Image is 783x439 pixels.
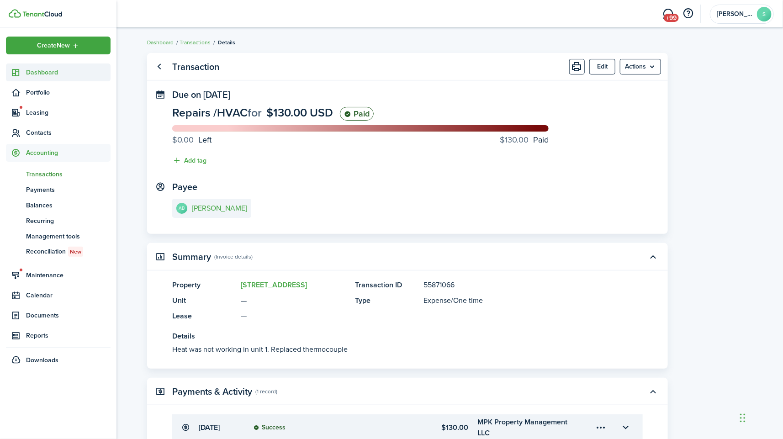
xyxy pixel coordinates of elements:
button: Open menu [6,37,111,54]
span: Maintenance [26,270,111,280]
transaction-details-table-item-amount: $130.00 [387,422,468,433]
span: Create New [37,42,70,49]
span: Calendar [26,291,111,300]
a: Balances [6,197,111,213]
span: Sarah [717,11,753,17]
a: [STREET_ADDRESS] [241,280,307,290]
span: Repairs / HVAC [172,104,248,121]
button: Open resource center [681,6,696,21]
a: Recurring [6,213,111,228]
span: Management tools [26,232,111,241]
a: Messaging [660,2,677,26]
progress-caption-label: Left [172,134,212,146]
panel-main-title: Property [172,280,236,291]
img: TenantCloud [9,9,21,18]
span: Recurring [26,216,111,226]
panel-main-title: Payee [172,182,197,192]
e-details-info-title: [PERSON_NAME] [192,204,247,212]
progress-caption-label: Paid [500,134,549,146]
div: Drag [740,404,746,432]
a: Payments [6,182,111,197]
span: Due on [DATE] [172,88,230,101]
status: Paid [340,107,374,121]
panel-main-title: Transaction ID [355,280,419,291]
transaction-details-table-item-date: [DATE] [199,422,244,433]
span: $130.00 USD [266,104,333,121]
a: Dashboard [6,63,111,81]
panel-main-description: 55871066 [423,280,615,291]
panel-main-description: — [241,311,346,322]
a: Go back [152,59,167,74]
menu-btn: Actions [620,59,661,74]
panel-main-title: Type [355,295,419,306]
a: Dashboard [147,38,174,47]
span: Portfolio [26,88,111,97]
a: Transactions [180,38,211,47]
span: Details [218,38,235,47]
button: Add tag [172,155,206,166]
span: for [248,104,262,121]
button: Edit [589,59,615,74]
panel-main-title: Lease [172,311,236,322]
span: Expense [423,295,451,306]
span: +99 [664,14,679,22]
span: Accounting [26,148,111,158]
span: Payments [26,185,111,195]
button: Print [569,59,585,74]
span: Downloads [26,355,58,365]
button: Open menu [620,59,661,74]
img: TenantCloud [22,11,62,17]
span: Leasing [26,108,111,117]
panel-main-subtitle: (Invoice details) [214,253,253,261]
panel-main-description: / [423,295,615,306]
iframe: Chat Widget [737,395,783,439]
span: New [70,248,81,256]
a: Reports [6,327,111,344]
panel-main-title: Unit [172,295,236,306]
button: Toggle accordion [645,384,661,399]
a: AB[PERSON_NAME] [172,199,251,218]
progress-caption-label-value: $0.00 [172,134,194,146]
a: Transactions [6,166,111,182]
span: Balances [26,201,111,210]
button: Open menu [593,420,609,435]
panel-main-subtitle: (1 record) [255,387,277,396]
a: Management tools [6,228,111,244]
span: — [241,295,247,306]
panel-main-title: Details [172,331,615,342]
panel-main-title: Payments & Activity [172,386,252,397]
a: ReconciliationNew [6,244,111,259]
span: Dashboard [26,68,111,77]
span: Reports [26,331,111,340]
span: Transactions [26,169,111,179]
panel-main-title: Transaction [172,62,219,72]
transaction-details-table-item-client: MPK Property Management LLC [477,417,568,439]
avatar-text: S [757,7,772,21]
span: Reconciliation [26,247,111,257]
status: Success [254,424,286,431]
panel-main-body: Toggle accordion [147,280,668,369]
span: One time [453,295,483,306]
panel-main-title: Summary [172,252,211,262]
button: Toggle accordion [645,249,661,264]
button: Toggle accordion [618,420,634,435]
span: Contacts [26,128,111,138]
progress-caption-label-value: $130.00 [500,134,529,146]
span: Documents [26,311,111,320]
panel-main-description: Heat was not working in unit 1. Replaced thermocouple [172,344,615,355]
avatar-text: AB [176,203,187,214]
